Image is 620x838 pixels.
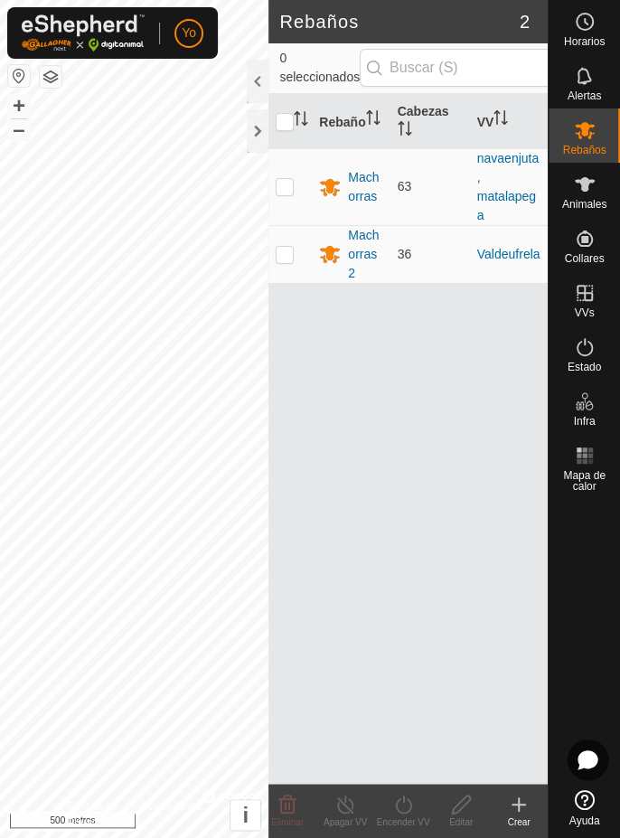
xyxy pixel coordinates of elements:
[573,415,595,428] font: Infra
[398,179,412,193] font: 63
[507,817,530,827] font: Crear
[8,65,30,87] button: Restablecer mapa
[279,12,359,32] font: Rebaños
[366,113,380,127] p-sorticon: Activar para ordenar
[449,817,473,827] font: Editar
[319,114,365,128] font: Rebaño
[564,252,604,265] font: Collares
[562,198,606,211] font: Animales
[13,117,24,141] font: –
[377,817,430,827] font: Encender VV
[477,151,540,222] a: navaenjuta, matalapega
[22,14,145,52] img: Logotipo de Gallagher
[477,247,540,261] a: Valdeufrela
[67,798,118,831] a: Política de Privacidad
[549,783,620,833] a: Ayuda
[182,25,196,40] font: Yo
[8,118,30,140] button: –
[398,124,412,138] p-sorticon: Activar para ordenar
[141,798,202,831] a: Contáctanos
[271,817,304,827] font: Eliminar
[67,800,117,829] font: Política de Privacidad
[40,66,61,88] button: Capas del Mapa
[279,51,360,84] font: 0 seleccionados
[398,247,412,261] font: 36
[13,93,25,118] font: +
[563,469,606,493] font: Mapa de calor
[348,228,379,280] font: Machorras 2
[360,49,578,87] input: Buscar (S)
[568,361,601,373] font: Estado
[348,170,379,203] font: Machorras
[568,89,601,102] font: Alertas
[242,803,249,827] font: i
[493,113,508,127] p-sorticon: Activar para ordenar
[398,104,449,118] font: Cabezas
[230,800,260,830] button: i
[141,800,202,813] font: Contáctanos
[562,144,606,156] font: Rebaños
[569,814,600,827] font: Ayuda
[324,817,367,827] font: Apagar VV
[8,95,30,117] button: +
[520,12,530,32] font: 2
[477,114,494,128] font: VV
[294,114,308,128] p-sorticon: Activar para ordenar
[574,306,594,319] font: VVs
[564,35,605,48] font: Horarios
